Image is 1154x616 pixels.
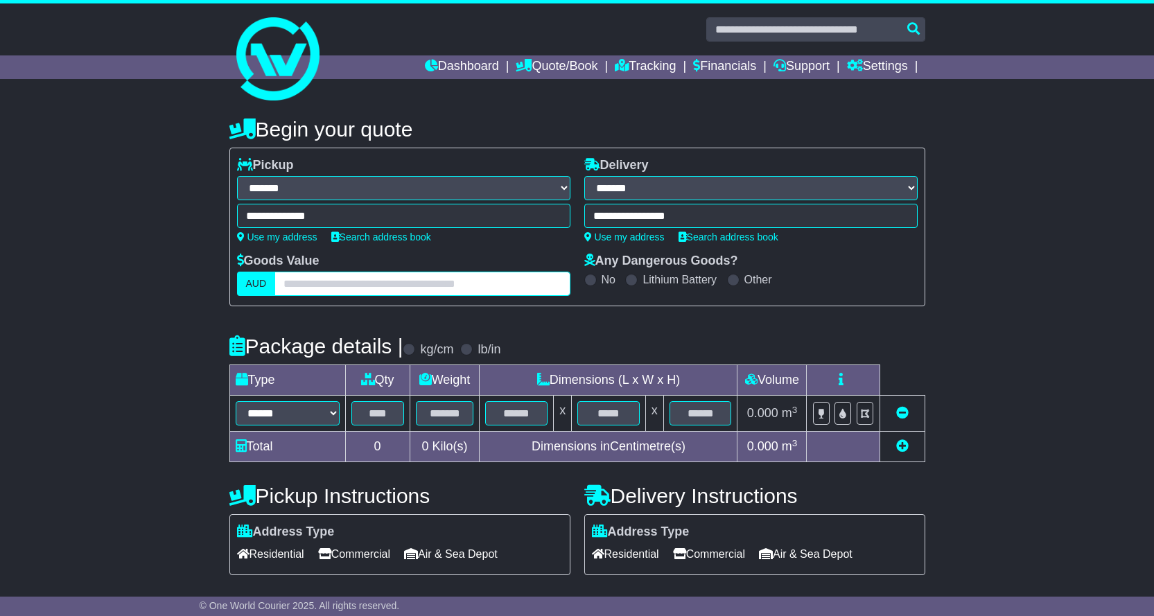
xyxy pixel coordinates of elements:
[345,432,410,462] td: 0
[480,432,737,462] td: Dimensions in Centimetre(s)
[410,432,480,462] td: Kilo(s)
[237,231,317,243] a: Use my address
[592,525,690,540] label: Address Type
[584,254,738,269] label: Any Dangerous Goods?
[478,342,500,358] label: lb/in
[792,438,798,448] sup: 3
[782,406,798,420] span: m
[237,543,304,565] span: Residential
[642,273,717,286] label: Lithium Battery
[410,365,480,396] td: Weight
[404,543,498,565] span: Air & Sea Depot
[345,365,410,396] td: Qty
[896,439,909,453] a: Add new item
[229,118,925,141] h4: Begin your quote
[615,55,676,79] a: Tracking
[229,335,403,358] h4: Package details |
[747,439,778,453] span: 0.000
[229,484,570,507] h4: Pickup Instructions
[737,365,807,396] td: Volume
[592,543,659,565] span: Residential
[759,543,853,565] span: Air & Sea Depot
[229,432,345,462] td: Total
[792,405,798,415] sup: 3
[237,254,320,269] label: Goods Value
[480,365,737,396] td: Dimensions (L x W x H)
[602,273,615,286] label: No
[679,231,778,243] a: Search address book
[747,406,778,420] span: 0.000
[847,55,908,79] a: Settings
[420,342,453,358] label: kg/cm
[237,525,335,540] label: Address Type
[693,55,756,79] a: Financials
[200,600,400,611] span: © One World Courier 2025. All rights reserved.
[331,231,431,243] a: Search address book
[744,273,772,286] label: Other
[425,55,499,79] a: Dashboard
[584,158,649,173] label: Delivery
[896,406,909,420] a: Remove this item
[673,543,745,565] span: Commercial
[584,484,925,507] h4: Delivery Instructions
[229,365,345,396] td: Type
[645,396,663,432] td: x
[554,396,572,432] td: x
[421,439,428,453] span: 0
[584,231,665,243] a: Use my address
[237,272,276,296] label: AUD
[237,158,294,173] label: Pickup
[318,543,390,565] span: Commercial
[773,55,830,79] a: Support
[516,55,597,79] a: Quote/Book
[782,439,798,453] span: m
